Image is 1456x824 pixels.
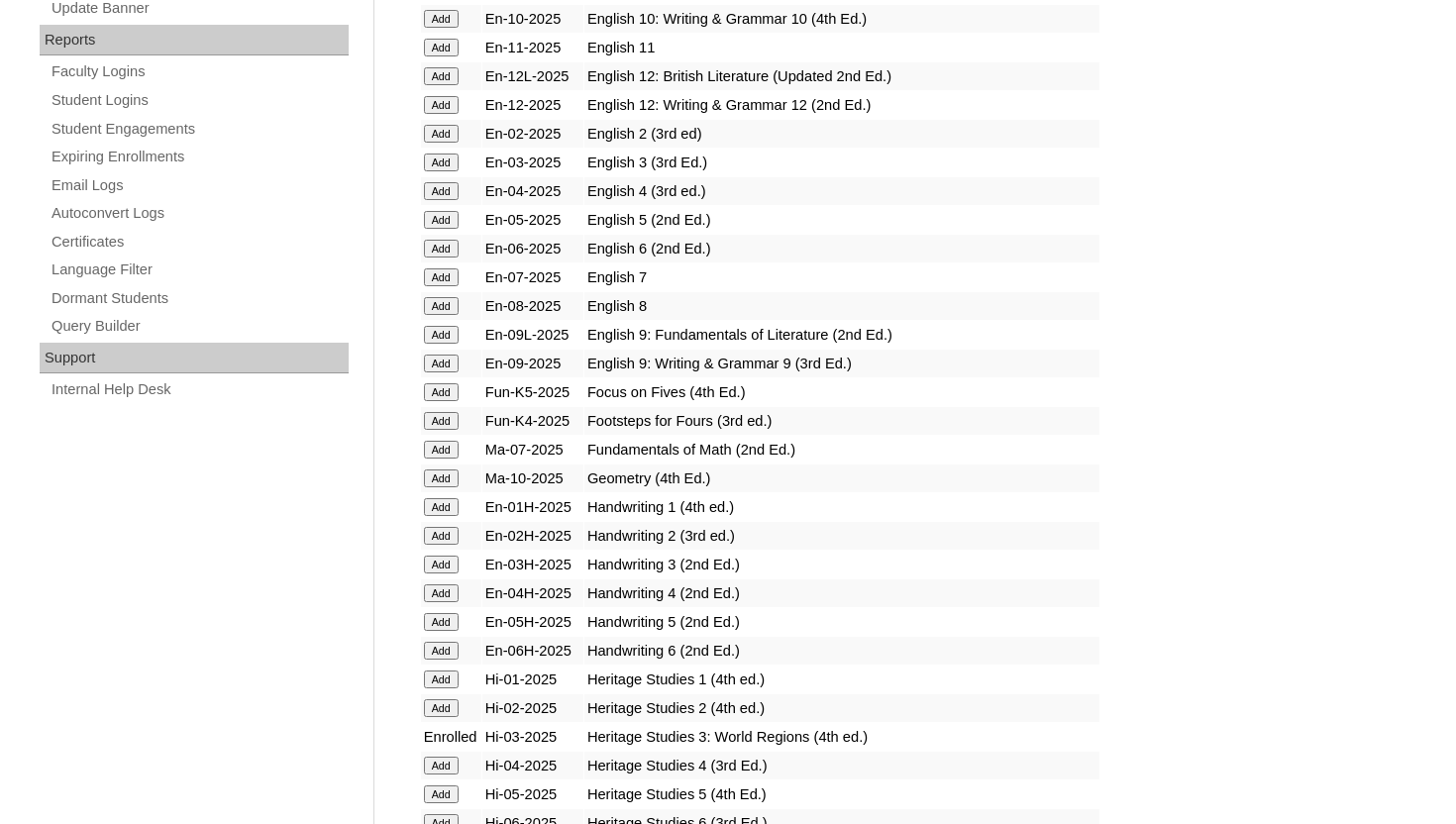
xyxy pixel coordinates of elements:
td: Handwriting 6 (2nd Ed.) [584,637,1099,665]
td: Hi-03-2025 [482,723,583,751]
a: Dormant Students [50,286,349,311]
a: Student Engagements [50,117,349,142]
input: Add [424,412,459,430]
td: Handwriting 5 (2nd Ed.) [584,608,1099,636]
td: Hi-02-2025 [482,694,583,722]
td: English 9: Writing & Grammar 9 (3rd Ed.) [584,350,1099,377]
input: Add [424,39,459,56]
td: Handwriting 2 (3rd ed.) [584,522,1099,550]
td: Fun-K5-2025 [482,378,583,406]
td: En-08-2025 [482,292,583,320]
input: Add [424,297,459,315]
input: Add [424,785,459,803]
td: English 3 (3rd Ed.) [584,149,1099,176]
td: Fundamentals of Math (2nd Ed.) [584,436,1099,463]
a: Faculty Logins [50,59,349,84]
input: Add [424,441,459,459]
input: Add [424,67,459,85]
td: Hi-04-2025 [482,752,583,779]
input: Add [424,268,459,286]
input: Add [424,498,459,516]
td: En-06H-2025 [482,637,583,665]
input: Add [424,642,459,660]
td: En-05-2025 [482,206,583,234]
a: Student Logins [50,88,349,113]
td: English 11 [584,34,1099,61]
input: Add [424,527,459,545]
td: En-02-2025 [482,120,583,148]
td: Footsteps for Fours (3rd ed.) [584,407,1099,435]
input: Add [424,240,459,257]
input: Add [424,211,459,229]
a: Email Logs [50,173,349,198]
td: Ma-07-2025 [482,436,583,463]
td: En-09-2025 [482,350,583,377]
input: Add [424,383,459,401]
input: Add [424,556,459,573]
input: Add [424,96,459,114]
td: English 7 [584,263,1099,291]
input: Add [424,326,459,344]
td: Heritage Studies 4 (3rd Ed.) [584,752,1099,779]
input: Add [424,154,459,171]
td: En-01H-2025 [482,493,583,521]
td: En-06-2025 [482,235,583,262]
td: Handwriting 3 (2nd Ed.) [584,551,1099,578]
input: Add [424,469,459,487]
td: English 12: Writing & Grammar 12 (2nd Ed.) [584,91,1099,119]
input: Add [424,125,459,143]
td: Heritage Studies 1 (4th ed.) [584,666,1099,693]
input: Add [424,613,459,631]
td: En-03-2025 [482,149,583,176]
td: En-11-2025 [482,34,583,61]
td: Hi-05-2025 [482,780,583,808]
a: Expiring Enrollments [50,145,349,169]
td: English 9: Fundamentals of Literature (2nd Ed.) [584,321,1099,349]
td: Heritage Studies 2 (4th ed.) [584,694,1099,722]
td: English 10: Writing & Grammar 10 (4th Ed.) [584,5,1099,33]
td: Handwriting 4 (2nd Ed.) [584,579,1099,607]
td: Geometry (4th Ed.) [584,464,1099,492]
div: Support [40,343,349,374]
a: Autoconvert Logs [50,201,349,226]
td: English 4 (3rd ed.) [584,177,1099,205]
input: Add [424,757,459,774]
input: Add [424,182,459,200]
div: Reports [40,25,349,56]
td: En-12-2025 [482,91,583,119]
a: Internal Help Desk [50,377,349,402]
td: Heritage Studies 3: World Regions (4th ed.) [584,723,1099,751]
td: English 6 (2nd Ed.) [584,235,1099,262]
a: Query Builder [50,314,349,339]
td: Heritage Studies 5 (4th Ed.) [584,780,1099,808]
input: Add [424,699,459,717]
td: Ma-10-2025 [482,464,583,492]
td: Enrolled [421,723,481,751]
td: En-04H-2025 [482,579,583,607]
input: Add [424,10,459,28]
td: English 2 (3rd ed) [584,120,1099,148]
td: English 12: British Literature (Updated 2nd Ed.) [584,62,1099,90]
input: Add [424,584,459,602]
td: En-09L-2025 [482,321,583,349]
a: Language Filter [50,257,349,282]
td: En-12L-2025 [482,62,583,90]
td: En-02H-2025 [482,522,583,550]
input: Add [424,355,459,372]
td: English 5 (2nd Ed.) [584,206,1099,234]
td: Handwriting 1 (4th ed.) [584,493,1099,521]
td: Focus on Fives (4th Ed.) [584,378,1099,406]
td: En-05H-2025 [482,608,583,636]
td: Fun-K4-2025 [482,407,583,435]
td: En-07-2025 [482,263,583,291]
td: Hi-01-2025 [482,666,583,693]
td: En-03H-2025 [482,551,583,578]
a: Certificates [50,230,349,255]
td: En-04-2025 [482,177,583,205]
input: Add [424,670,459,688]
td: English 8 [584,292,1099,320]
td: En-10-2025 [482,5,583,33]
